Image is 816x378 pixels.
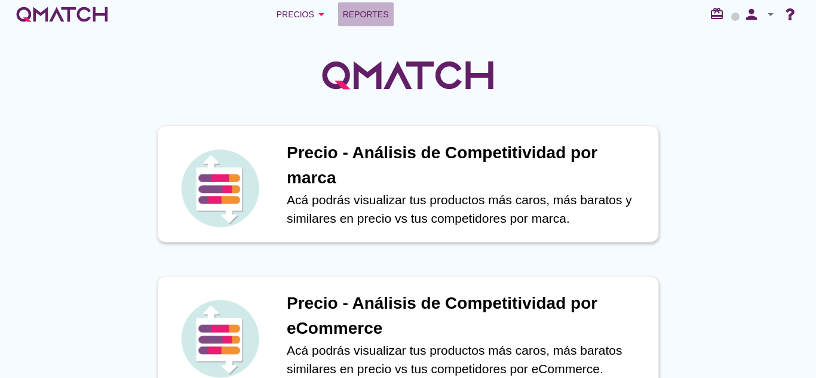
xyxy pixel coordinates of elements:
h1: Precio - Análisis de Competitividad por eCommerce [287,291,646,341]
img: icon [178,146,262,230]
div: Precios [277,7,329,21]
p: Acá podrás visualizar tus productos más caros, más baratos y similares en precio vs tus competido... [287,190,646,228]
button: Precios [267,2,338,26]
i: redeem [710,7,729,21]
i: arrow_drop_down [314,7,329,21]
a: Reportes [338,2,394,26]
i: arrow_drop_down [763,7,778,21]
img: QMatchLogo [318,45,498,105]
a: white-qmatch-logo [14,2,110,26]
h1: Precio - Análisis de Competitividad por marca [287,140,646,190]
i: person [740,6,763,23]
a: iconPrecio - Análisis de Competitividad por marcaAcá podrás visualizar tus productos más caros, m... [140,125,676,242]
span: Reportes [343,7,389,21]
